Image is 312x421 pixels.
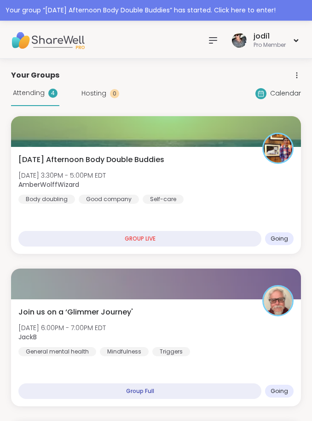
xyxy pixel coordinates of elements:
b: AmberWolffWizard [18,180,79,189]
div: Self-care [143,195,184,204]
div: Pro Member [254,41,286,49]
span: [DATE] Afternoon Body Double Buddies [18,154,164,165]
div: 4 [48,89,58,98]
div: 0 [110,89,119,98]
span: Hosting [81,89,106,98]
div: jodi1 [254,31,286,41]
b: JackB [18,332,37,342]
div: Triggers [152,347,190,356]
span: Your Groups [11,70,59,81]
span: [DATE] 3:30PM - 5:00PM EDT [18,171,106,180]
span: Attending [13,88,45,98]
img: ShareWell Nav Logo [11,24,85,56]
span: Calendar [270,89,301,98]
div: Good company [79,195,139,204]
div: General mental health [18,347,96,356]
span: Going [271,235,288,242]
div: Mindfulness [100,347,149,356]
span: Going [271,387,288,395]
img: AmberWolffWizard [264,134,292,163]
span: [DATE] 6:00PM - 7:00PM EDT [18,323,106,332]
span: Join us on a ‘Glimmer Journey' [18,307,133,318]
img: JackB [264,286,292,315]
div: GROUP LIVE [18,231,261,247]
div: Body doubling [18,195,75,204]
div: Group Full [18,383,261,399]
img: jodi1 [232,33,247,48]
